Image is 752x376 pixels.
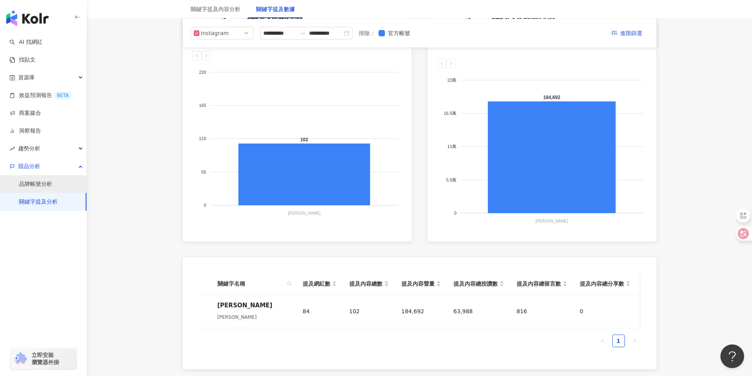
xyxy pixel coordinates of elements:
[613,335,624,347] a: 1
[218,313,290,322] div: [PERSON_NAME]
[300,30,306,36] span: to
[596,335,609,347] li: Previous Page
[303,307,337,316] div: 84
[446,177,456,182] tspan: 5.5萬
[620,27,642,40] span: 進階篩選
[447,77,456,82] tspan: 22萬
[288,211,320,215] tspan: [PERSON_NAME]
[18,69,35,86] span: 資源庫
[510,273,574,295] th: 提及內容總留言數
[296,273,343,295] th: 提及網紅數
[256,5,295,13] div: 關鍵字提及數據
[204,203,206,208] tspan: 0
[19,180,52,188] a: 品牌帳號分析
[9,92,72,99] a: 效益預測報告BETA
[218,301,290,310] div: [PERSON_NAME]
[401,279,435,288] span: 提及內容聲量
[18,140,40,157] span: 趨勢分析
[628,335,641,347] li: Next Page
[199,103,206,108] tspan: 165
[401,307,441,316] div: 184,692
[9,109,41,117] a: 商案媒合
[454,307,504,316] div: 63,988
[385,29,413,37] span: 官方帳號
[580,307,630,316] div: 0
[349,307,389,316] div: 102
[454,211,456,215] tspan: 0
[9,146,15,152] span: rise
[447,144,456,149] tspan: 11萬
[395,273,447,295] th: 提及內容聲量
[9,56,36,64] a: 找貼文
[287,281,292,286] span: search
[600,339,605,343] span: left
[349,279,383,288] span: 提及內容總數
[605,27,649,39] button: 進階篩選
[517,307,567,316] div: 816
[191,5,240,13] div: 關鍵字提及內容分析
[637,273,700,295] th: 提及內容總互動數
[454,279,498,288] span: 提及內容總按讚數
[285,278,293,290] span: search
[18,157,40,175] span: 競品分析
[720,344,744,368] iframe: Help Scout Beacon - Open
[10,348,77,369] a: chrome extension立即安裝 瀏覽器外掛
[574,273,637,295] th: 提及內容總分享數
[359,29,375,37] label: 排除 ：
[444,111,456,116] tspan: 16.5萬
[13,352,28,365] img: chrome extension
[218,279,284,288] span: 關鍵字名稱
[596,335,609,347] button: left
[201,170,206,174] tspan: 55
[300,30,306,36] span: swap-right
[201,27,227,39] div: Instagram
[303,279,330,288] span: 提及網紅數
[343,273,395,295] th: 提及內容總數
[199,136,206,141] tspan: 110
[580,279,624,288] span: 提及內容總分享數
[517,279,561,288] span: 提及內容總留言數
[612,335,625,347] li: 1
[9,38,43,46] a: searchAI 找網紅
[632,339,637,343] span: right
[628,335,641,347] button: right
[199,70,206,75] tspan: 220
[32,352,59,366] span: 立即安裝 瀏覽器外掛
[447,273,510,295] th: 提及內容總按讚數
[6,10,49,26] img: logo
[19,198,58,206] a: 關鍵字提及分析
[9,127,41,135] a: 洞察報告
[535,219,568,223] tspan: [PERSON_NAME]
